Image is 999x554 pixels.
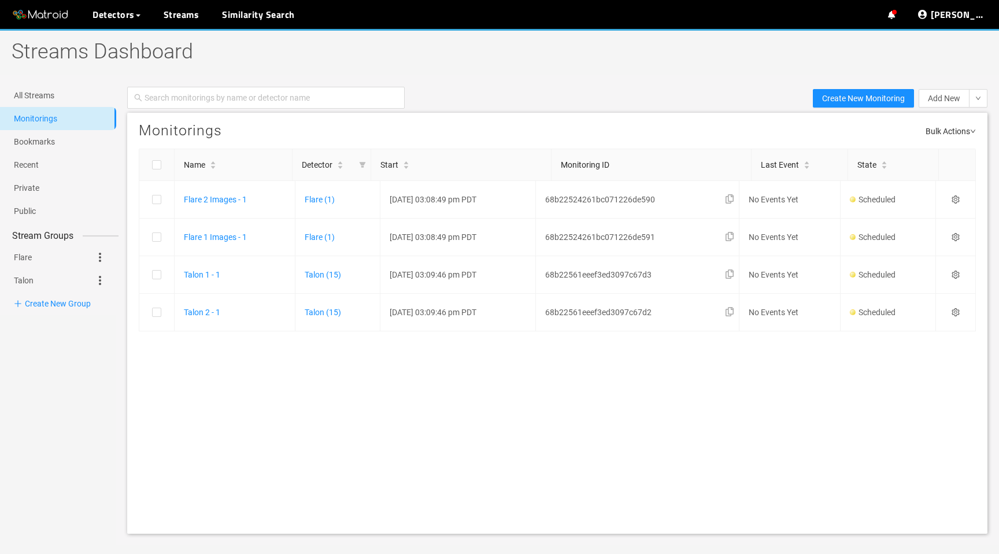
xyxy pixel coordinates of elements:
td: [DATE] 03:09:46 pm PDT [380,256,536,294]
td: [DATE] 03:08:49 pm PDT [380,181,536,219]
span: Bulk Actions [926,122,976,138]
a: Talon (15) [305,308,341,317]
span: setting [952,233,960,241]
span: Scheduled [850,195,896,204]
span: caret-up [403,160,409,166]
td: No Events Yet [739,181,841,219]
span: Add New [928,92,960,105]
span: 68b22524261bc071226de590 [545,193,655,206]
a: Similarity Search [222,8,295,21]
button: down [969,89,987,108]
span: Start [380,158,398,171]
button: Add New [919,89,970,108]
td: No Events Yet [739,219,841,256]
input: Search monitorings by name or detector name [145,90,398,106]
a: Talon 1 - 1 [184,270,220,279]
td: No Events Yet [739,294,841,331]
a: Flare 2 Images - 1 [184,195,247,204]
span: 68b22561eeef3ed3097c67d3 [545,268,652,281]
a: Recent [14,160,39,169]
a: Talon 2 - 1 [184,308,220,317]
span: caret-down [337,164,343,171]
td: No Events Yet [739,256,841,294]
td: [DATE] 03:09:46 pm PDT [380,294,536,331]
span: caret-up [881,160,887,166]
span: Monitorings [139,122,222,139]
span: setting [952,271,960,279]
span: plus [14,300,22,308]
a: Flare [14,246,32,269]
span: State [857,158,876,171]
a: Talon (15) [305,270,341,279]
span: caret-down [804,164,810,171]
span: Scheduled [850,270,896,279]
span: Name [184,158,205,171]
span: caret-down [403,164,409,171]
span: filter [359,161,366,168]
th: Monitoring ID [552,149,752,181]
span: Scheduled [850,232,896,242]
span: Detectors [92,8,135,21]
span: caret-up [210,160,216,166]
a: Streams [164,8,199,21]
a: Monitorings [14,114,57,123]
span: down [975,95,981,102]
button: Create New Monitoring [813,89,914,108]
span: caret-down [881,164,887,171]
span: setting [952,308,960,316]
a: Flare (1) [305,232,335,242]
a: Private [14,183,39,193]
span: Stream Groups [3,228,83,243]
a: Bookmarks [14,137,55,146]
span: Create New Monitoring [822,92,905,105]
span: filter [354,149,371,180]
span: Scheduled [850,308,896,317]
span: caret-up [804,160,810,166]
span: 68b22561eeef3ed3097c67d2 [545,306,652,319]
img: Matroid logo [12,6,69,24]
a: All Streams [14,91,54,100]
a: Flare (1) [305,195,335,204]
span: Detector [302,158,332,171]
span: Last Event [761,158,799,171]
td: [DATE] 03:08:49 pm PDT [380,219,536,256]
a: Flare 1 Images - 1 [184,232,247,242]
span: caret-up [337,160,343,166]
span: search [134,94,142,102]
span: caret-down [210,164,216,171]
span: down [970,128,976,134]
span: setting [952,195,960,204]
a: Talon [14,269,34,292]
span: 68b22524261bc071226de591 [545,231,655,243]
a: Public [14,206,36,216]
